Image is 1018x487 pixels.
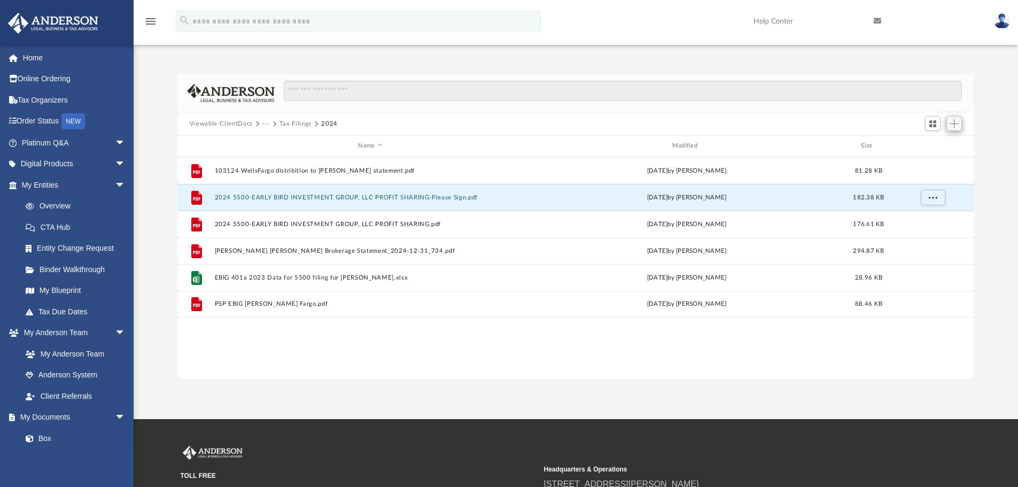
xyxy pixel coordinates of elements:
a: Digital Productsarrow_drop_down [7,153,142,175]
a: My Documentsarrow_drop_down [7,407,136,428]
a: Order StatusNEW [7,111,142,133]
a: My Anderson Team [15,343,131,365]
small: Headquarters & Operations [544,465,900,474]
div: [DATE] by [PERSON_NAME] [531,192,842,202]
a: menu [144,20,157,28]
a: CTA Hub [15,217,142,238]
button: Switch to Grid View [925,116,941,131]
span: arrow_drop_down [115,174,136,196]
span: 176.61 KB [853,221,884,227]
a: Tax Organizers [7,89,142,111]
div: [DATE] by [PERSON_NAME] [531,246,842,256]
div: NEW [61,113,85,129]
button: EBIG 401a 2023 Data for 5500 filing for [PERSON_NAME].xlsx [214,274,526,281]
span: 182.38 KB [853,194,884,200]
button: ··· [262,119,269,129]
i: search [178,14,190,26]
span: 294.87 KB [853,248,884,253]
div: [DATE] by [PERSON_NAME] [531,219,842,229]
div: grid [178,157,974,378]
div: [DATE] by [PERSON_NAME] [531,166,842,175]
button: 2024 5500-EARLY BIRD INVESTMENT GROUP, LLC PROFIT SHARING-Please Sign.pdf [214,194,526,201]
div: Size [847,141,890,151]
a: Platinum Q&Aarrow_drop_down [7,132,142,153]
div: id [183,141,209,151]
div: id [895,141,969,151]
button: [PERSON_NAME] [PERSON_NAME] Brokerage Statement_2024-12-31_734.pdf [214,248,526,254]
a: My Blueprint [15,280,136,302]
img: Anderson Advisors Platinum Portal [5,13,102,34]
a: Anderson System [15,365,136,386]
a: Online Ordering [7,68,142,90]
button: PSP EBIG [PERSON_NAME] Fargo.pdf [214,300,526,307]
span: arrow_drop_down [115,407,136,429]
div: [DATE] by [PERSON_NAME] [531,273,842,282]
button: More options [920,189,945,205]
button: Add [946,116,962,131]
button: 2024 5500-EARLY BIRD INVESTMENT GROUP, LLC PROFIT SHARING.pdf [214,221,526,228]
input: Search files and folders [284,81,962,101]
button: 103124 WellsFargo distribition to [PERSON_NAME] statement.pdf [214,167,526,174]
span: 88.46 KB [855,301,882,307]
span: 28.96 KB [855,274,882,280]
span: 81.28 KB [855,167,882,173]
a: Home [7,47,142,68]
button: 2024 [321,119,338,129]
img: Anderson Advisors Platinum Portal [181,446,245,460]
a: Binder Walkthrough [15,259,142,280]
a: Box [15,428,131,449]
a: Meeting Minutes [15,449,136,470]
a: Tax Due Dates [15,301,142,322]
div: [DATE] by [PERSON_NAME] [531,299,842,309]
a: Entity Change Request [15,238,142,259]
span: arrow_drop_down [115,322,136,344]
i: menu [144,15,157,28]
a: My Anderson Teamarrow_drop_down [7,322,136,344]
img: User Pic [994,13,1010,29]
span: arrow_drop_down [115,153,136,175]
div: Name [214,141,526,151]
span: arrow_drop_down [115,132,136,154]
small: TOLL FREE [181,471,537,481]
div: Modified [531,141,843,151]
button: Viewable-ClientDocs [190,119,253,129]
a: My Entitiesarrow_drop_down [7,174,142,196]
a: Overview [15,196,142,217]
button: Tax Filings [279,119,312,129]
a: Client Referrals [15,385,136,407]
